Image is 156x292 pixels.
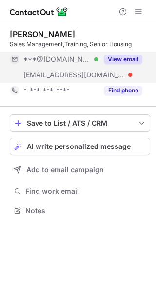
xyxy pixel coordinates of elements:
button: save-profile-one-click [10,114,150,132]
button: Reveal Button [104,55,142,64]
img: ContactOut v5.3.10 [10,6,68,18]
div: Save to List / ATS / CRM [27,119,133,127]
span: Add to email campaign [26,166,104,174]
button: Add to email campaign [10,161,150,179]
button: Reveal Button [104,86,142,95]
button: Find work email [10,184,150,198]
span: ***@[DOMAIN_NAME] [23,55,91,64]
button: Notes [10,204,150,218]
button: AI write personalized message [10,138,150,155]
span: [EMAIL_ADDRESS][DOMAIN_NAME] [23,71,125,79]
div: [PERSON_NAME] [10,29,75,39]
span: AI write personalized message [27,143,131,150]
span: Notes [25,206,146,215]
div: Sales Management,Training, Senior Housing [10,40,150,49]
span: Find work email [25,187,146,196]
